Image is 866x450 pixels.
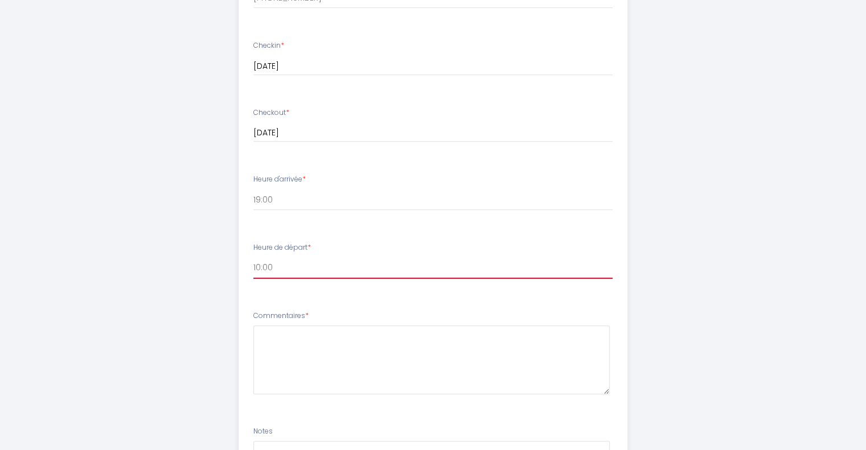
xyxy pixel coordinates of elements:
label: Notes [253,426,273,437]
label: Commentaires [253,311,309,321]
label: Heure de départ [253,242,311,253]
label: Checkout [253,108,289,118]
label: Checkin [253,40,284,51]
label: Heure d'arrivée [253,174,306,185]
